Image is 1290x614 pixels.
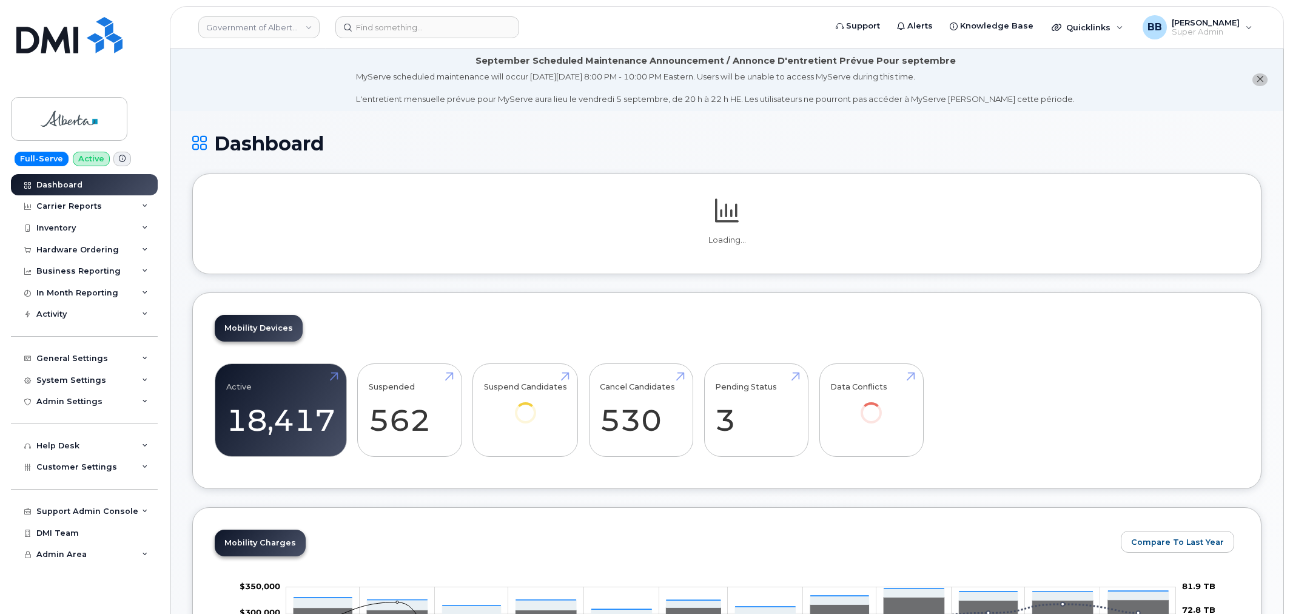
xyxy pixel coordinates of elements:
[1131,536,1224,548] span: Compare To Last Year
[600,370,682,450] a: Cancel Candidates 530
[1252,73,1268,86] button: close notification
[240,581,280,591] g: $0
[715,370,797,450] a: Pending Status 3
[215,315,303,342] a: Mobility Devices
[369,370,451,450] a: Suspended 562
[240,581,280,591] tspan: $350,000
[226,370,335,450] a: Active 18,417
[192,133,1261,154] h1: Dashboard
[475,55,956,67] div: September Scheduled Maintenance Announcement / Annonce D'entretient Prévue Pour septembre
[215,530,306,556] a: Mobility Charges
[830,370,912,440] a: Data Conflicts
[1121,531,1234,553] button: Compare To Last Year
[1182,581,1215,591] tspan: 81.9 TB
[215,235,1239,246] p: Loading...
[484,370,567,440] a: Suspend Candidates
[356,71,1075,105] div: MyServe scheduled maintenance will occur [DATE][DATE] 8:00 PM - 10:00 PM Eastern. Users will be u...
